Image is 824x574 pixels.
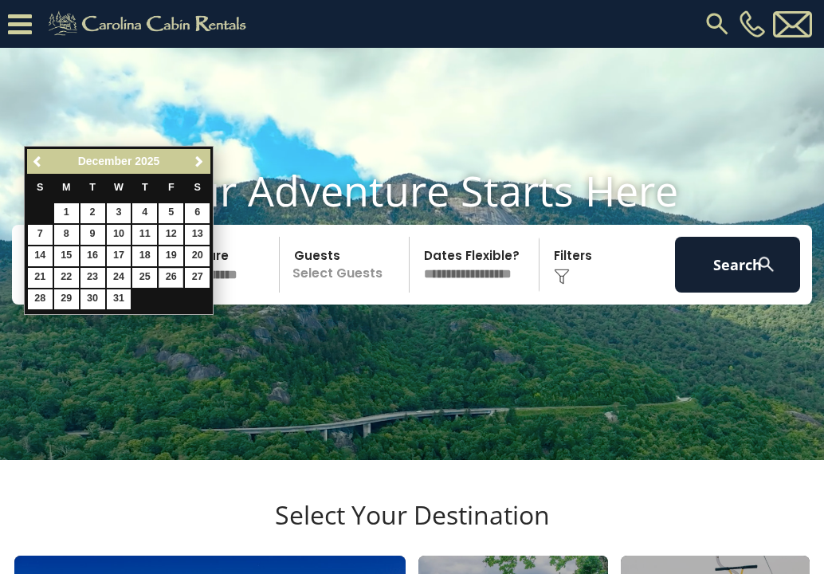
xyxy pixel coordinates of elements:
a: 18 [132,246,157,266]
a: 14 [28,246,53,266]
a: 25 [132,268,157,288]
span: Thursday [142,182,148,193]
span: Sunday [37,182,43,193]
a: 9 [80,225,105,245]
span: Previous [32,155,45,168]
h1: Your Adventure Starts Here [12,166,812,215]
img: Khaki-logo.png [40,8,260,40]
a: 13 [185,225,210,245]
a: 5 [159,203,183,223]
a: [PHONE_NUMBER] [736,10,769,37]
a: 20 [185,246,210,266]
span: 2025 [135,155,159,167]
a: 8 [54,225,79,245]
a: 2 [80,203,105,223]
img: search-regular.svg [703,10,732,38]
span: Saturday [194,182,201,193]
span: Monday [62,182,71,193]
img: filter--v1.png [554,269,570,285]
a: 30 [80,289,105,309]
a: 3 [107,203,131,223]
a: 29 [54,289,79,309]
a: 26 [159,268,183,288]
a: 24 [107,268,131,288]
a: 19 [159,246,183,266]
a: 28 [28,289,53,309]
a: 21 [28,268,53,288]
span: Next [193,155,206,168]
a: 12 [159,225,183,245]
a: 15 [54,246,79,266]
p: Select Guests [284,237,409,293]
a: 10 [107,225,131,245]
a: 4 [132,203,157,223]
span: Wednesday [114,182,124,193]
a: 11 [132,225,157,245]
a: 7 [28,225,53,245]
h3: Select Your Destination [12,500,812,556]
a: 17 [107,246,131,266]
span: Tuesday [89,182,96,193]
a: 16 [80,246,105,266]
span: December [78,155,132,167]
img: search-regular-white.png [756,254,776,274]
a: Next [189,151,209,171]
span: Friday [168,182,175,193]
a: Previous [29,151,49,171]
a: 27 [185,268,210,288]
a: 23 [80,268,105,288]
button: Search [675,237,800,293]
a: 31 [107,289,131,309]
a: 22 [54,268,79,288]
a: 6 [185,203,210,223]
a: 1 [54,203,79,223]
